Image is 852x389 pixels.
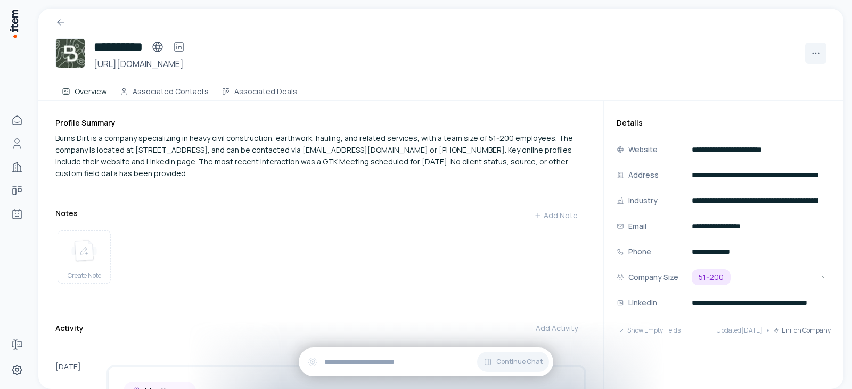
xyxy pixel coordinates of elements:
[113,79,215,100] button: Associated Contacts
[628,271,678,283] p: Company Size
[617,118,831,128] h3: Details
[55,118,586,128] h3: Profile Summary
[55,133,586,179] div: Burns Dirt is a company specializing in heavy civil construction, earthwork, hauling, and related...
[534,210,578,221] div: Add Note
[55,79,113,100] button: Overview
[9,9,19,39] img: Item Brain Logo
[6,133,28,154] a: Contacts
[55,323,84,334] h3: Activity
[6,180,28,201] a: deals
[805,43,826,64] button: More actions
[58,230,111,284] button: create noteCreate Note
[55,38,85,68] img: Burns Dirt
[628,220,646,232] p: Email
[527,318,586,339] button: Add Activity
[299,347,553,376] div: Continue Chat
[6,359,28,380] a: Settings
[6,110,28,131] a: Home
[6,203,28,225] a: Agents
[6,334,28,355] a: Forms
[6,156,28,178] a: Companies
[215,79,304,100] button: Associated Deals
[68,271,101,280] span: Create Note
[55,208,78,219] h3: Notes
[526,205,586,226] button: Add Note
[773,320,831,341] button: Enrich Company
[628,246,651,258] p: Phone
[496,358,543,366] span: Continue Chat
[477,352,549,372] button: Continue Chat
[628,195,658,206] p: Industry
[94,57,190,70] h3: [URL][DOMAIN_NAME]
[71,239,97,263] img: create note
[716,326,763,335] span: Updated [DATE]
[628,144,658,155] p: Website
[628,297,657,309] p: LinkedIn
[617,320,681,341] button: Show Empty Fields
[628,169,659,181] p: Address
